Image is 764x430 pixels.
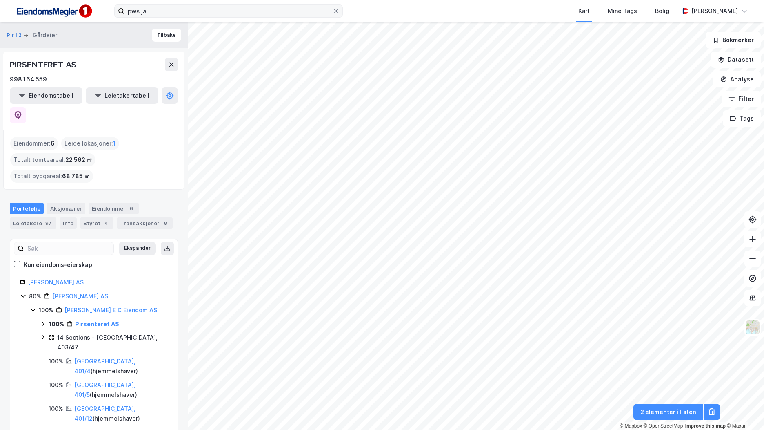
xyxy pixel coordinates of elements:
div: PIRSENTERET AS [10,58,78,71]
div: ( hjemmelshaver ) [74,380,168,400]
a: [GEOGRAPHIC_DATA], 401/12 [74,405,135,422]
div: Gårdeier [33,30,57,40]
a: [PERSON_NAME] AS [52,293,108,300]
button: Ekspander [119,242,156,255]
div: Kontrollprogram for chat [723,391,764,430]
div: 14 Sections - [GEOGRAPHIC_DATA], 403/47 [57,333,168,352]
a: Pirsenteret AS [75,320,119,327]
a: [PERSON_NAME] AS [28,279,84,286]
span: 22 562 ㎡ [65,155,92,165]
div: Eiendommer [89,203,139,214]
a: OpenStreetMap [644,423,683,429]
div: 8 [161,219,169,227]
div: Totalt tomteareal : [10,153,95,166]
div: Eiendommer : [10,137,58,150]
div: 4 [102,219,110,227]
button: Datasett [711,52,761,68]
input: Søk [24,242,113,255]
div: 100% [49,404,63,414]
div: [PERSON_NAME] [691,6,738,16]
div: Info [60,217,77,229]
div: 97 [44,219,53,227]
div: 100% [49,380,63,390]
a: Improve this map [685,423,726,429]
div: Transaksjoner [117,217,173,229]
div: 80% [29,291,41,301]
div: ( hjemmelshaver ) [74,356,168,376]
div: 100% [39,305,53,315]
a: Mapbox [620,423,642,429]
button: 2 elementer i listen [633,404,703,420]
button: Filter [722,91,761,107]
div: 998 164 559 [10,74,47,84]
button: Leietakertabell [86,87,158,104]
img: Z [745,320,760,335]
div: Portefølje [10,203,44,214]
div: Kun eiendoms-eierskap [24,260,92,270]
span: 1 [113,139,116,148]
div: Kart [578,6,590,16]
button: Pir I 2 [7,31,23,39]
div: Bolig [655,6,669,16]
div: Leietakere [10,217,56,229]
iframe: Chat Widget [723,391,764,430]
a: [GEOGRAPHIC_DATA], 401/5 [74,381,135,398]
a: [PERSON_NAME] E C Eiendom AS [64,307,157,314]
button: Bokmerker [706,32,761,48]
a: [GEOGRAPHIC_DATA], 401/4 [74,358,135,374]
div: 100% [49,319,64,329]
button: Tags [723,110,761,127]
div: ( hjemmelshaver ) [74,404,168,423]
button: Tilbake [152,29,181,42]
div: Aksjonærer [47,203,85,214]
div: 6 [127,204,135,213]
div: 100% [49,356,63,366]
div: Styret [80,217,113,229]
div: Totalt byggareal : [10,170,93,183]
button: Analyse [713,71,761,87]
span: 68 785 ㎡ [62,171,90,181]
button: Eiendomstabell [10,87,82,104]
span: 6 [51,139,55,148]
div: Mine Tags [608,6,637,16]
div: Leide lokasjoner : [61,137,119,150]
input: Søk på adresse, matrikkel, gårdeiere, leietakere eller personer [124,5,333,17]
img: F4PB6Px+NJ5v8B7XTbfpPpyloAAAAASUVORK5CYII= [13,2,95,20]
